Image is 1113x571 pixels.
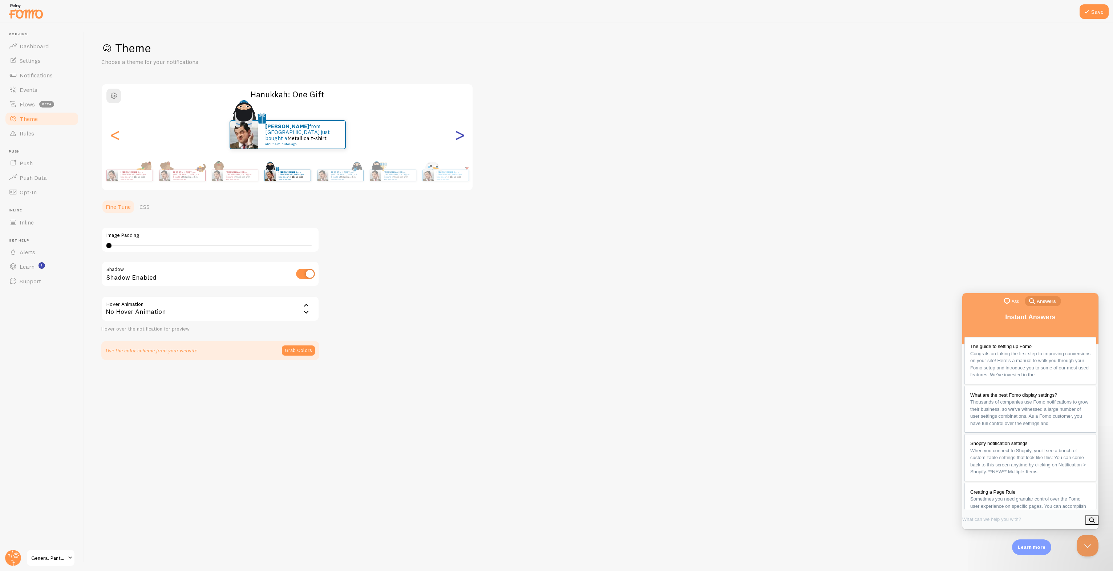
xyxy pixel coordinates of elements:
small: about 4 minutes ago [384,178,412,180]
div: Next slide [455,109,464,161]
p: from [GEOGRAPHIC_DATA] just bought a [265,123,338,146]
a: Learn [4,259,79,274]
strong: [PERSON_NAME] [384,171,401,174]
strong: [PERSON_NAME] [265,123,309,130]
a: Alerts [4,245,79,259]
a: General Pants Co. [26,549,75,567]
span: Dashboard [20,42,49,50]
a: Metallica t-shirt [235,175,250,178]
img: Fomo [230,121,258,149]
span: Get Help [9,238,79,243]
iframe: Help Scout Beacon - Live Chat, Contact Form, and Knowledge Base [962,293,1098,529]
img: Fomo [212,170,223,181]
strong: [PERSON_NAME] [279,171,296,174]
a: Creating a Page RuleSometimes you need granular control over the Fomo user experience on specific... [2,190,134,237]
iframe: Help Scout Beacon - Close [1077,535,1098,556]
a: CSS [135,199,154,214]
img: Fomo [317,170,328,181]
a: Push Data [4,170,79,185]
a: Metallica t-shirt [340,175,356,178]
label: Image Padding [106,232,314,239]
span: Events [20,86,37,93]
div: No Hover Animation [101,296,319,321]
a: Fine Tune [101,199,135,214]
strong: [PERSON_NAME] [121,171,138,174]
div: Previous slide [111,109,120,161]
small: about 4 minutes ago [121,178,149,180]
small: about 4 minutes ago [173,178,202,180]
p: from [GEOGRAPHIC_DATA] just bought a [331,171,360,180]
img: Fomo [264,170,275,181]
span: Inline [20,219,34,226]
span: Support [20,278,41,285]
img: Fomo [422,170,433,181]
p: from [GEOGRAPHIC_DATA] just bought a [173,171,202,180]
div: Hover over the notification for preview [101,326,319,332]
p: from [GEOGRAPHIC_DATA] just bought a [121,171,150,180]
svg: <p>Watch New Feature Tutorials!</p> [39,262,45,269]
a: Dashboard [4,39,79,53]
h1: Theme [101,41,1096,56]
span: Notifications [20,72,53,79]
a: Metallica t-shirt [393,175,408,178]
p: Choose a theme for your notifications [101,58,276,66]
a: Flows beta [4,97,79,112]
a: Events [4,82,79,97]
a: Push [4,156,79,170]
div: Shadow Enabled [101,261,319,288]
span: Creating a Page Rule [8,196,53,202]
p: Learn more [1018,544,1045,551]
strong: [PERSON_NAME] [173,171,191,174]
a: Metallica t-shirt [287,175,303,178]
img: fomo-relay-logo-orange.svg [8,2,44,20]
a: Notifications [4,68,79,82]
a: Inline [4,215,79,230]
small: about 4 minutes ago [226,178,254,180]
span: Push Data [20,174,47,181]
span: Theme [20,115,38,122]
strong: [PERSON_NAME] [437,171,454,174]
small: about 4 minutes ago [279,178,307,180]
a: Rules [4,126,79,141]
span: Inline [9,208,79,213]
p: from [GEOGRAPHIC_DATA] just bought a [226,171,255,180]
span: Flows [20,101,35,108]
span: Learn [20,263,35,270]
span: beta [39,101,54,108]
a: Theme [4,112,79,126]
a: Metallica t-shirt [129,175,145,178]
a: Support [4,274,79,288]
a: Metallica t-shirt [182,175,198,178]
span: Push [9,149,79,154]
small: about 4 minutes ago [437,178,465,180]
p: from [GEOGRAPHIC_DATA] just bought a [279,171,308,180]
p: from [GEOGRAPHIC_DATA] just bought a [384,171,413,180]
div: Learn more [1012,539,1051,555]
span: General Pants Co. [31,554,66,562]
p: from [GEOGRAPHIC_DATA] just bought a [437,171,466,180]
img: Fomo [106,170,117,181]
small: about 4 minutes ago [265,142,336,146]
span: Alerts [20,248,35,256]
p: Use the color scheme from your website [106,347,197,354]
a: Opt-In [4,185,79,199]
span: Push [20,159,33,167]
h2: Hanukkah: One Gift [102,89,473,100]
a: Settings [4,53,79,68]
img: Fomo [159,170,170,181]
strong: [PERSON_NAME] [331,171,349,174]
span: Rules [20,130,34,137]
